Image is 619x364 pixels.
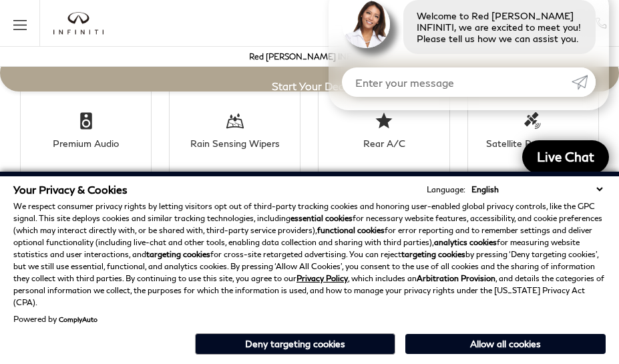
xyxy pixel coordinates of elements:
span: Start Your Deal [272,79,347,92]
a: Live Chat [522,140,609,174]
div: Rear A/C [336,138,431,149]
span: Live Chat [530,148,601,165]
button: Deny targeting cookies [195,333,395,355]
div: Powered by [13,315,97,323]
a: Red [PERSON_NAME] INFINITI [249,51,370,61]
strong: analytics cookies [434,237,497,247]
span: Your Privacy & Cookies [13,183,128,196]
button: Allow all cookies [405,334,606,354]
a: Submit [572,67,596,97]
select: Language Select [468,183,606,196]
strong: functional cookies [317,225,385,235]
p: We respect consumer privacy rights by letting visitors opt out of third-party tracking cookies an... [13,200,606,309]
div: Premium Audio [38,138,134,149]
div: Rain Sensing Wipers [187,138,282,149]
input: Enter your message [342,67,572,97]
a: Privacy Policy [296,273,348,283]
a: infiniti [53,12,104,35]
div: Language: [427,186,465,194]
img: INFINITI [53,12,104,35]
strong: Arbitration Provision [417,273,495,283]
a: ComplyAuto [59,315,97,323]
strong: targeting cookies [401,249,465,259]
strong: targeting cookies [146,249,210,259]
strong: essential cookies [290,213,353,223]
div: Satellite Radio Ready [485,138,581,149]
